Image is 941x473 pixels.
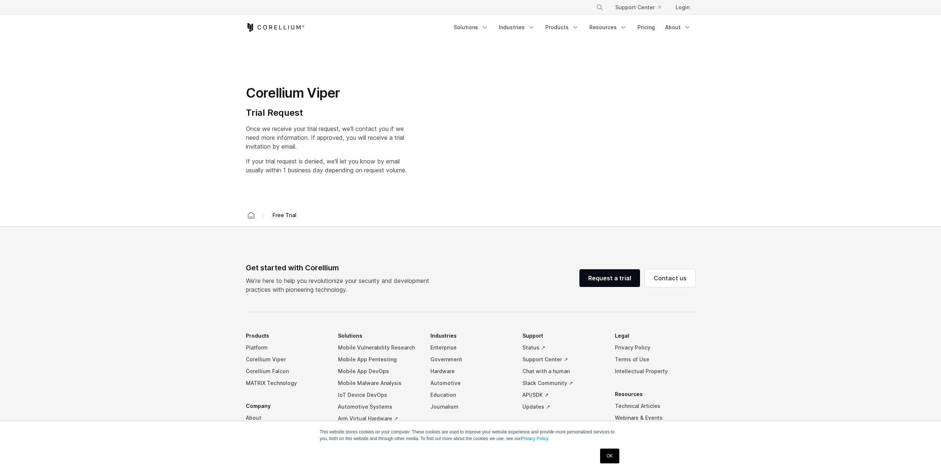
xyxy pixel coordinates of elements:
a: Industries [494,21,539,34]
a: API/SDK ↗ [522,389,603,401]
a: Enterprise [430,342,511,354]
a: Automotive [430,377,511,389]
div: Navigation Menu [449,21,695,34]
a: MATRIX Technology [246,377,326,389]
a: Privacy Policy. [521,436,549,441]
a: Privacy Policy [615,342,695,354]
span: If your trial request is denied, we'll let you know by email usually within 1 business day depend... [246,158,407,174]
a: Government [430,354,511,365]
a: Corellium Home [246,23,305,32]
span: Free Trial [270,210,299,220]
a: Mobile Malware Analysis [338,377,419,389]
a: Terms of Use [615,354,695,365]
a: Journalism [430,401,511,413]
span: Once we receive your trial request, we'll contact you if we need more information. If approved, y... [246,125,404,150]
a: OK [600,449,619,463]
a: Technical Articles [615,400,695,412]
a: Hardware [430,365,511,377]
div: Navigation Menu [587,1,695,14]
a: Slack Community ↗ [522,377,603,389]
a: Intellectual Property [615,365,695,377]
a: About [661,21,695,34]
a: Status ↗ [522,342,603,354]
a: Platform [246,342,326,354]
a: Login [670,1,695,14]
a: Corellium Viper [246,354,326,365]
p: We’re here to help you revolutionize your security and development practices with pioneering tech... [246,276,435,294]
h1: Corellium Viper [246,85,407,101]
a: Support Center [609,1,667,14]
a: Mobile Vulnerability Research [338,342,419,354]
p: This website stores cookies on your computer. These cookies are used to improve your website expe... [320,429,622,442]
a: Chat with a human [522,365,603,377]
a: Education [430,389,511,401]
button: Search [593,1,606,14]
a: Solutions [449,21,493,34]
a: Support Center ↗ [522,354,603,365]
h4: Trial Request [246,107,407,118]
div: Get started with Corellium [246,262,435,273]
a: Contact us [645,269,695,287]
a: Webinars & Events [615,412,695,424]
a: Corellium home [244,210,258,220]
a: Resources [585,21,632,34]
a: Pricing [633,21,659,34]
a: Corellium Falcon [246,365,326,377]
a: Request a trial [579,269,640,287]
a: Automotive Systems [338,401,419,413]
a: Updates ↗ [522,401,603,413]
a: Mobile App Pentesting [338,354,419,365]
a: Mobile App DevOps [338,365,419,377]
a: About [246,412,326,424]
a: Arm Virtual Hardware ↗ [338,413,419,425]
a: IoT Device DevOps [338,389,419,401]
a: Products [541,21,583,34]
